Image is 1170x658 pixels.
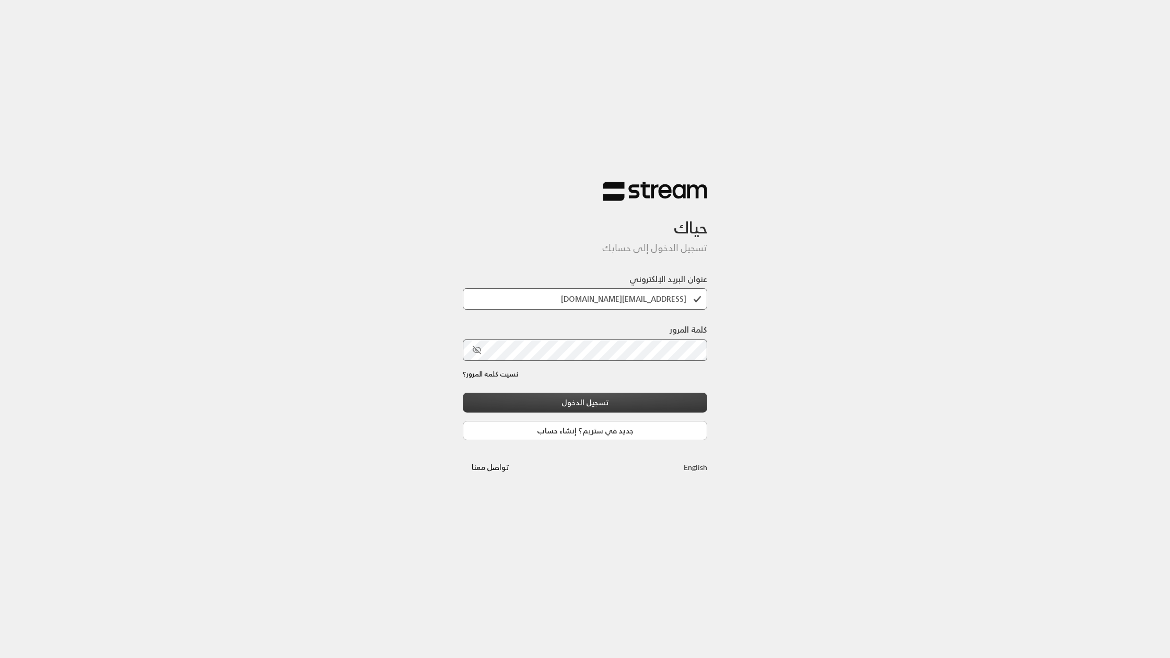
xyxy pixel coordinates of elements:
[670,323,707,336] label: كلمة المرور
[468,341,486,359] button: toggle password visibility
[463,288,707,310] input: اكتب بريدك الإلكتروني هنا
[463,202,707,238] h3: حياك
[463,393,707,412] button: تسجيل الدخول
[463,421,707,440] a: جديد في ستريم؟ إنشاء حساب
[684,457,707,477] a: English
[463,369,518,380] a: نسيت كلمة المرور؟
[463,461,518,474] a: تواصل معنا
[603,181,707,202] img: Stream Logo
[463,242,707,254] h5: تسجيل الدخول إلى حسابك
[629,273,707,285] label: عنوان البريد الإلكتروني
[463,457,518,477] button: تواصل معنا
